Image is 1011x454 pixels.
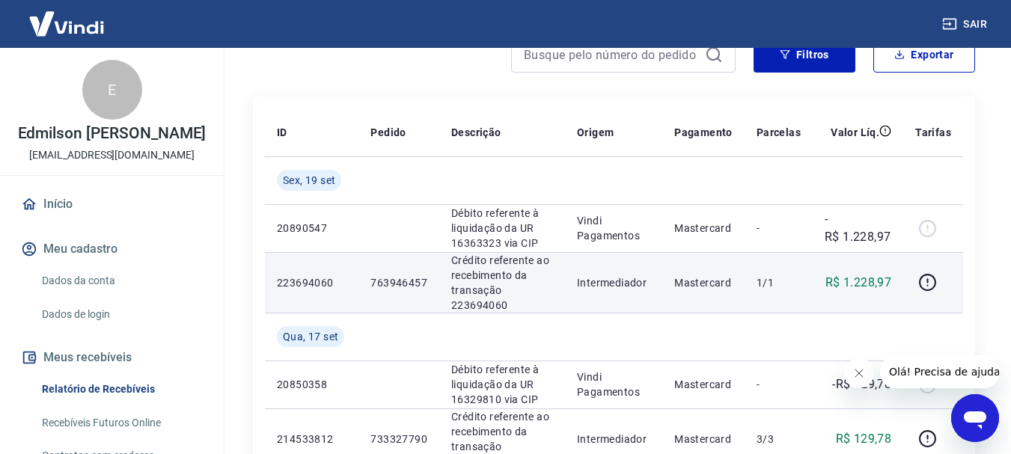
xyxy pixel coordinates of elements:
p: 214533812 [277,432,346,447]
p: Débito referente à liquidação da UR 16329810 via CIP [451,362,553,407]
p: -R$ 129,78 [832,375,891,393]
div: E [82,60,142,120]
p: 20890547 [277,221,346,236]
p: Edmilson [PERSON_NAME] [18,126,207,141]
p: Tarifas [915,125,951,140]
iframe: Fechar mensagem [844,358,874,388]
p: ID [277,125,287,140]
a: Dados da conta [36,266,206,296]
a: Dados de login [36,299,206,330]
p: -R$ 1.228,97 [825,210,891,246]
p: Intermediador [577,275,650,290]
p: Intermediador [577,432,650,447]
p: R$ 129,78 [836,430,892,448]
a: Relatório de Recebíveis [36,374,206,405]
p: 20850358 [277,377,346,392]
p: Parcelas [757,125,801,140]
p: Pagamento [674,125,733,140]
a: Recebíveis Futuros Online [36,408,206,438]
p: 733327790 [370,432,427,447]
span: Qua, 17 set [283,329,338,344]
p: - [757,221,801,236]
input: Busque pelo número do pedido [524,43,699,66]
button: Meu cadastro [18,233,206,266]
p: 3/3 [757,432,801,447]
iframe: Mensagem da empresa [880,355,999,388]
p: Descrição [451,125,501,140]
p: - [757,377,801,392]
p: Crédito referente ao recebimento da transação 223694060 [451,253,553,313]
button: Meus recebíveis [18,341,206,374]
a: Início [18,188,206,221]
span: Sex, 19 set [283,173,335,188]
p: [EMAIL_ADDRESS][DOMAIN_NAME] [29,147,195,163]
button: Sair [939,10,993,38]
p: Valor Líq. [831,125,879,140]
p: 763946457 [370,275,427,290]
p: Vindi Pagamentos [577,369,650,399]
img: Vindi [18,1,115,46]
p: 1/1 [757,275,801,290]
p: Mastercard [674,377,733,392]
p: R$ 1.228,97 [825,274,891,292]
p: Mastercard [674,432,733,447]
p: Débito referente à liquidação da UR 16363323 via CIP [451,206,553,251]
p: Origem [577,125,614,140]
p: Pedido [370,125,406,140]
p: Mastercard [674,275,733,290]
button: Exportar [873,37,975,73]
p: Vindi Pagamentos [577,213,650,243]
span: Olá! Precisa de ajuda? [9,10,126,22]
p: 223694060 [277,275,346,290]
button: Filtros [754,37,855,73]
p: Mastercard [674,221,733,236]
iframe: Botão para abrir a janela de mensagens [951,394,999,442]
